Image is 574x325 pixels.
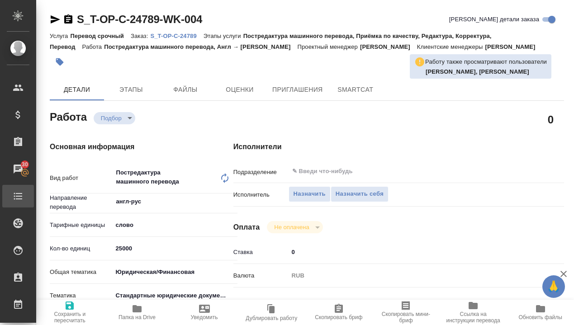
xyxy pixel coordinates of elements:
[171,300,238,325] button: Уведомить
[218,84,261,95] span: Оценки
[246,315,297,321] span: Дублировать работу
[485,43,542,50] p: [PERSON_NAME]
[233,190,289,199] p: Исполнитель
[289,186,331,202] button: Назначить
[294,189,326,199] span: Назначить
[546,277,561,296] span: 🙏
[112,242,237,255] input: ✎ Введи что-нибудь
[233,168,289,177] p: Подразделение
[55,84,99,95] span: Детали
[298,43,360,50] p: Проектный менеджер
[289,245,536,259] input: ✎ Введи что-нибудь
[267,221,323,233] div: Подбор
[531,170,533,172] button: Open
[50,14,61,25] button: Скопировать ссылку для ЯМессенджера
[331,186,389,202] button: Назначить себя
[426,67,547,76] p: Солдатенкова Татьяна, Сидоренко Ольга
[150,33,203,39] p: S_T-OP-C-24789
[50,141,197,152] h4: Основная информация
[518,314,562,320] span: Обновить файлы
[425,57,547,66] p: Работу также просматривают пользователи
[191,314,218,320] span: Уведомить
[109,84,153,95] span: Этапы
[542,275,565,298] button: 🙏
[50,33,70,39] p: Услуга
[507,300,574,325] button: Обновить файлы
[233,248,289,257] p: Ставка
[360,43,417,50] p: [PERSON_NAME]
[315,314,362,320] span: Скопировать бриф
[50,193,112,212] p: Направление перевода
[63,14,74,25] button: Скопировать ссылку
[233,222,260,233] h4: Оплата
[112,264,237,280] div: Юридическая/Финансовая
[305,300,373,325] button: Скопировать бриф
[42,311,98,324] span: Сохранить и пересчитать
[119,314,156,320] span: Папка на Drive
[104,43,297,50] p: Постредактура машинного перевода, Англ → [PERSON_NAME]
[104,300,171,325] button: Папка на Drive
[2,158,34,180] a: 30
[233,141,564,152] h4: Исполнители
[50,291,112,300] p: Тематика
[112,288,237,303] div: Стандартные юридические документы, договоры, уставы
[449,15,539,24] span: [PERSON_NAME] детали заказа
[50,108,87,124] h2: Работа
[50,52,70,72] button: Добавить тэг
[291,166,503,177] input: ✎ Введи что-нибудь
[131,33,150,39] p: Заказ:
[82,43,104,50] p: Работа
[16,160,33,169] span: 30
[289,268,536,283] div: RUB
[378,311,434,324] span: Скопировать мини-бриф
[445,311,502,324] span: Ссылка на инструкции перевода
[98,114,124,122] button: Подбор
[336,189,384,199] span: Назначить себя
[70,33,131,39] p: Перевод срочный
[50,33,492,50] p: Постредактура машинного перевода, Приёмка по качеству, Редактура, Корректура, Перевод
[548,112,554,127] h2: 0
[272,84,323,95] span: Приглашения
[204,33,243,39] p: Этапы услуги
[426,68,529,75] b: [PERSON_NAME], [PERSON_NAME]
[50,268,112,277] p: Общая тематика
[150,32,203,39] a: S_T-OP-C-24789
[417,43,485,50] p: Клиентские менеджеры
[94,112,135,124] div: Подбор
[164,84,207,95] span: Файлы
[112,217,237,233] div: слово
[440,300,507,325] button: Ссылка на инструкции перевода
[50,174,112,183] p: Вид работ
[50,244,112,253] p: Кол-во единиц
[233,271,289,280] p: Валюта
[334,84,377,95] span: SmartCat
[372,300,440,325] button: Скопировать мини-бриф
[232,201,234,203] button: Open
[271,223,312,231] button: Не оплачена
[50,221,112,230] p: Тарифные единицы
[36,300,104,325] button: Сохранить и пересчитать
[77,13,202,25] a: S_T-OP-C-24789-WK-004
[238,300,305,325] button: Дублировать работу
